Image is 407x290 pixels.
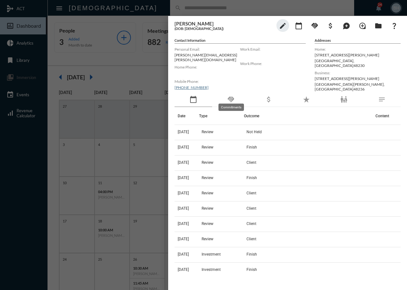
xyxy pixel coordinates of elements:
span: Review [202,191,213,195]
label: Work Email: [240,47,306,52]
mat-icon: edit [279,22,287,30]
mat-icon: handshake [227,96,235,103]
span: Client [246,221,256,226]
span: [DATE] [178,267,189,272]
span: Client [246,237,256,241]
span: Review [202,206,213,211]
label: Home: [315,47,401,52]
button: edit person [276,19,289,32]
p: [STREET_ADDRESS][PERSON_NAME] [315,76,401,81]
th: Date [175,107,199,125]
mat-icon: handshake [311,22,318,30]
span: Review [202,145,213,149]
button: What If? [388,19,401,32]
mat-icon: calendar_today [295,22,303,30]
span: Review [202,221,213,226]
span: [DATE] [178,176,189,180]
h5: (DOB: [DEMOGRAPHIC_DATA]) [175,26,273,31]
span: [DATE] [178,130,189,134]
mat-icon: maps_ugc [343,22,350,30]
div: Commitments [218,104,244,111]
span: [DATE] [178,252,189,257]
label: Home Phone: [175,65,240,69]
span: Review [202,130,213,134]
mat-icon: folder [375,22,382,30]
span: [DATE] [178,160,189,165]
span: Not Held [246,130,262,134]
mat-icon: question_mark [390,22,398,30]
button: Add Mention [340,19,353,32]
th: Type [199,107,244,125]
a: [PHONE_NUMBER] [175,85,209,90]
button: Add Commitment [308,19,321,32]
p: [STREET_ADDRESS][PERSON_NAME] [315,53,401,57]
mat-icon: attach_money [265,96,273,103]
mat-icon: star_rate [303,96,310,103]
span: [DATE] [178,191,189,195]
span: [DATE] [178,221,189,226]
span: Finish [246,252,257,257]
label: Personal Email: [175,47,240,52]
span: Client [246,206,256,211]
th: Outcome [244,107,372,125]
label: Business: [315,70,401,75]
p: [PERSON_NAME][EMAIL_ADDRESS][PERSON_NAME][DOMAIN_NAME] [175,53,240,62]
label: Work Phone: [240,61,306,66]
h5: Addresses [315,38,401,44]
span: Client [246,191,256,195]
h3: [PERSON_NAME] [175,21,273,26]
span: Review [202,237,213,241]
span: Finish [246,267,257,272]
span: [DATE] [178,237,189,241]
span: Review [202,176,213,180]
span: Client [246,160,256,165]
button: Add meeting [292,19,305,32]
span: Finish [246,176,257,180]
span: Review [202,160,213,165]
button: Add Introduction [356,19,369,32]
button: Archives [372,19,385,32]
span: [DATE] [178,145,189,149]
button: Add Business [324,19,337,32]
span: Investment [202,252,221,257]
p: [GEOGRAPHIC_DATA] , [GEOGRAPHIC_DATA] 48230 [315,58,401,68]
mat-icon: calendar_today [189,96,197,103]
label: Mobile Phone: [175,79,240,84]
span: [DATE] [178,206,189,211]
h5: Contact Information [175,38,306,44]
mat-icon: notes [378,96,386,103]
p: [GEOGRAPHIC_DATA][PERSON_NAME] , [GEOGRAPHIC_DATA] 48236 [315,82,401,91]
mat-icon: loupe [359,22,366,30]
mat-icon: attach_money [327,22,334,30]
mat-icon: family_restroom [340,96,348,103]
span: Investment [202,267,221,272]
span: Finish [246,145,257,149]
th: Content [372,107,401,125]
